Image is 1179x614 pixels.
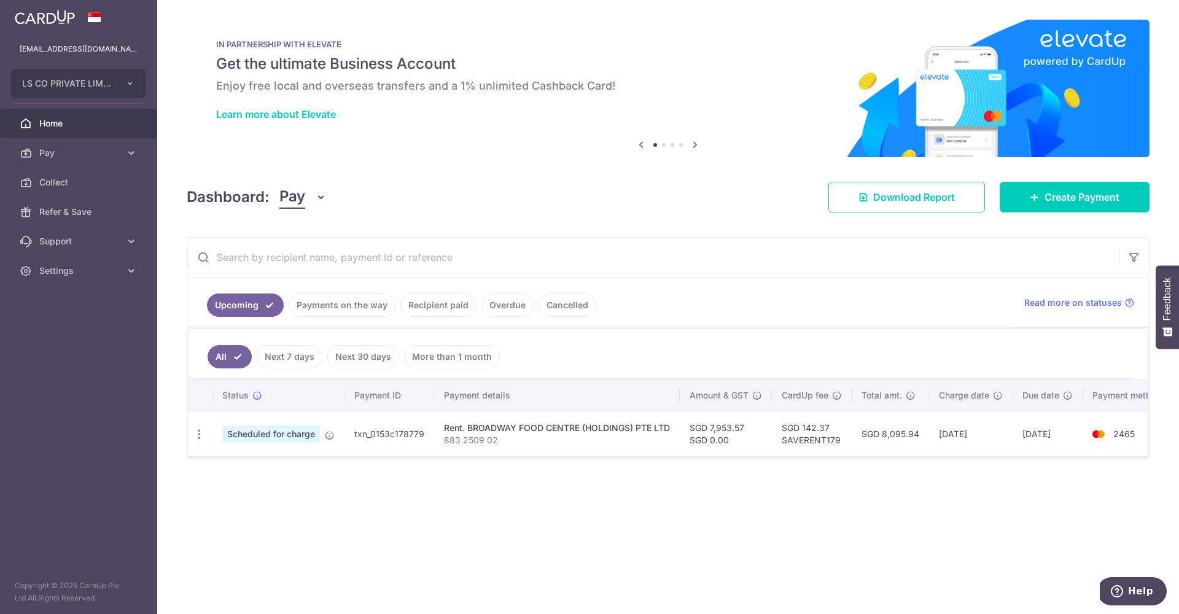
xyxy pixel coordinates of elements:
h6: Enjoy free local and overseas transfers and a 1% unlimited Cashback Card! [216,79,1120,93]
span: Refer & Save [39,206,120,218]
button: LS CO PRIVATE LIMITED [11,69,146,98]
th: Payment details [434,379,680,411]
a: All [208,345,252,368]
a: Learn more about Elevate [216,108,336,120]
span: Create Payment [1045,190,1119,204]
a: Recipient paid [400,293,477,317]
a: Upcoming [207,293,284,317]
a: Payments on the way [289,293,395,317]
span: Read more on statuses [1024,297,1122,309]
span: Total amt. [862,389,902,402]
a: Read more on statuses [1024,297,1134,309]
button: Pay [279,185,327,209]
th: Payment method [1083,379,1176,411]
a: Download Report [828,182,985,212]
span: Amount & GST [690,389,749,402]
iframe: Opens a widget where you can find more information [1100,577,1167,608]
span: Settings [39,265,120,277]
a: Cancelled [539,293,596,317]
img: Bank Card [1086,427,1111,441]
span: Charge date [939,389,989,402]
span: CardUp fee [782,389,828,402]
span: Download Report [873,190,955,204]
span: Due date [1022,389,1059,402]
h5: Get the ultimate Business Account [216,54,1120,74]
a: Overdue [481,293,534,317]
img: CardUp [15,10,75,25]
span: Home [39,117,120,130]
span: Feedback [1162,278,1173,321]
a: More than 1 month [404,345,500,368]
a: Next 7 days [257,345,322,368]
td: [DATE] [929,411,1013,456]
span: Scheduled for charge [222,426,320,443]
td: SGD 142.37 SAVERENT179 [772,411,852,456]
span: Status [222,389,249,402]
img: Renovation banner [187,20,1150,157]
span: Pay [279,185,305,209]
span: Support [39,235,120,247]
p: IN PARTNERSHIP WITH ELEVATE [216,39,1120,49]
td: [DATE] [1013,411,1083,456]
span: 2465 [1113,429,1135,439]
td: SGD 8,095.94 [852,411,929,456]
a: Next 30 days [327,345,399,368]
span: LS CO PRIVATE LIMITED [22,77,113,90]
td: txn_0153c178779 [344,411,434,456]
td: SGD 7,953.57 SGD 0.00 [680,411,772,456]
h4: Dashboard: [187,186,270,208]
span: Pay [39,147,120,159]
a: Create Payment [1000,182,1150,212]
button: Feedback - Show survey [1156,265,1179,349]
p: 883 2509 02 [444,434,670,446]
span: Collect [39,176,120,188]
p: [EMAIL_ADDRESS][DOMAIN_NAME] [20,43,138,55]
input: Search by recipient name, payment id or reference [187,238,1119,277]
div: Rent. BROADWAY FOOD CENTRE (HOLDINGS) PTE LTD [444,422,670,434]
th: Payment ID [344,379,434,411]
